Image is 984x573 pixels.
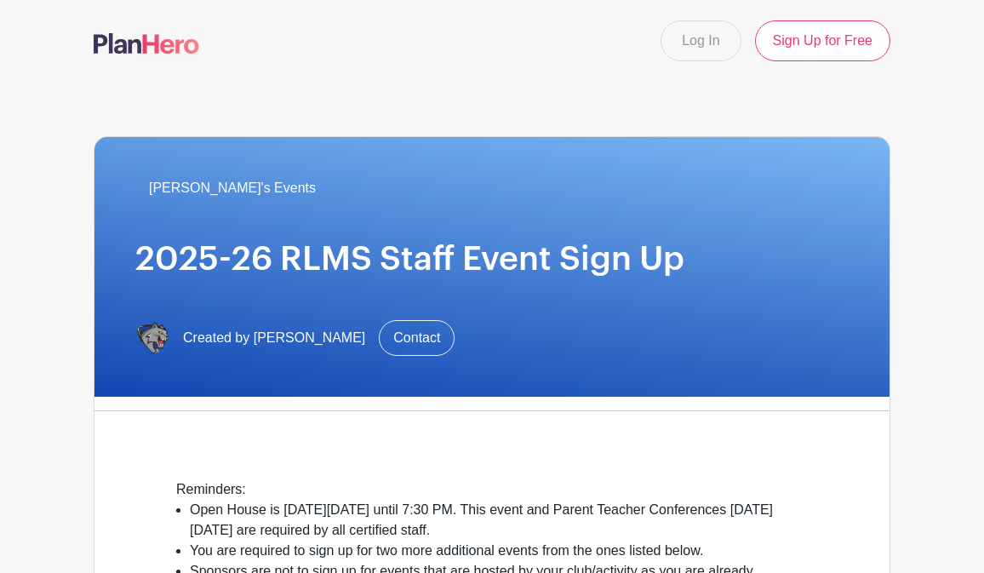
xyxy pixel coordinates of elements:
[190,500,808,541] li: Open House is [DATE][DATE] until 7:30 PM. This event and Parent Teacher Conferences [DATE][DATE] ...
[176,479,808,500] div: Reminders:
[379,320,455,356] a: Contact
[149,178,316,198] span: [PERSON_NAME]'s Events
[94,33,199,54] img: logo-507f7623f17ff9eddc593b1ce0a138ce2505c220e1c5a4e2b4648c50719b7d32.svg
[190,541,808,561] li: You are required to sign up for two more additional events from the ones listed below.
[755,20,890,61] a: Sign Up for Free
[135,321,169,355] img: IMG_6734.PNG
[183,328,365,348] span: Created by [PERSON_NAME]
[661,20,741,61] a: Log In
[135,239,849,279] h1: 2025-26 RLMS Staff Event Sign Up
